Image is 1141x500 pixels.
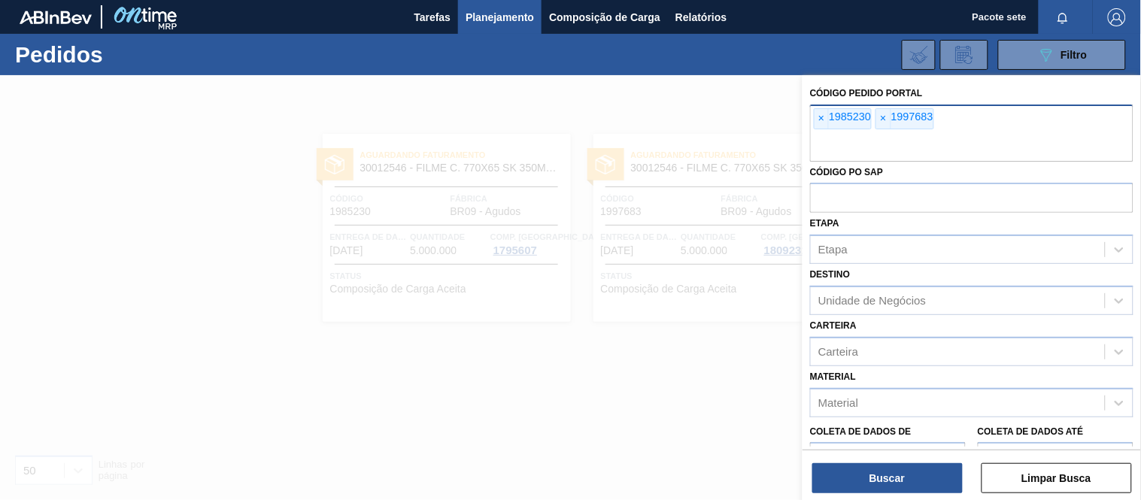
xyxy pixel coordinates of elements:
font: Carteira [818,345,858,358]
font: Coleta de dados até [978,426,1084,437]
font: Pedidos [15,42,103,67]
font: Filtro [1061,49,1088,61]
input: dd/mm/aaaa [810,442,966,472]
img: Sair [1108,8,1126,26]
button: Filtro [998,40,1126,70]
font: Planejamento [466,11,534,23]
font: Carteira [810,320,857,331]
font: Relatórios [675,11,727,23]
font: Material [818,396,858,409]
img: TNhmsLtSVTkK8tSr43FrP2fwEKptu5GPRR3wAAAABJRU5ErkJggg== [20,11,92,24]
div: Solicitação de Revisão de Pedidos [940,40,988,70]
font: 1985230 [829,111,871,123]
font: Etapa [818,244,848,256]
font: Destino [810,269,850,280]
font: Composição de Carga [549,11,660,23]
font: Etapa [810,218,839,229]
font: Pacote sete [973,11,1027,23]
font: Coleta de dados de [810,426,912,437]
font: Código PO SAP [810,167,883,177]
font: 1997683 [891,111,933,123]
font: Código Pedido Portal [810,88,923,98]
div: Importar Negociações dos Pedidos [902,40,936,70]
font: Unidade de Negócios [818,295,926,308]
font: × [880,112,886,124]
button: Notificações [1039,7,1087,28]
input: dd/mm/aaaa [978,442,1133,472]
font: Tarefas [414,11,451,23]
font: × [818,112,824,124]
font: Material [810,371,856,382]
